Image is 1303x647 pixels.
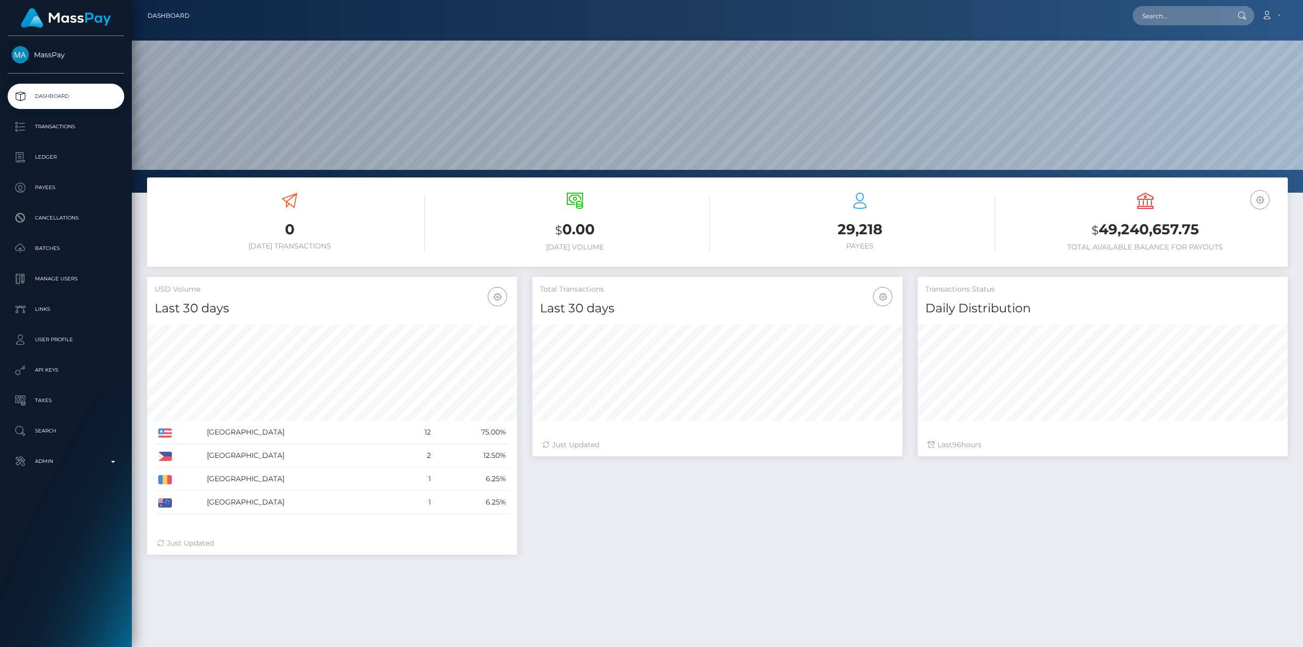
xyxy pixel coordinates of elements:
[1092,223,1099,237] small: $
[12,393,120,408] p: Taxes
[435,421,510,444] td: 75.00%
[203,468,402,491] td: [GEOGRAPHIC_DATA]
[8,327,124,352] a: User Profile
[925,300,1280,317] h4: Daily Distribution
[8,266,124,292] a: Manage Users
[21,8,111,28] img: MassPay Logo
[155,284,510,295] h5: USD Volume
[12,89,120,104] p: Dashboard
[12,180,120,195] p: Payees
[203,491,402,514] td: [GEOGRAPHIC_DATA]
[725,242,995,250] h6: Payees
[8,205,124,231] a: Cancellations
[555,223,562,237] small: $
[8,236,124,261] a: Batches
[157,538,507,549] div: Just Updated
[12,150,120,165] p: Ledger
[203,444,402,468] td: [GEOGRAPHIC_DATA]
[12,210,120,226] p: Cancellations
[952,440,961,449] span: 96
[1010,220,1281,240] h3: 49,240,657.75
[158,475,172,484] img: RO.png
[1010,243,1281,251] h6: Total Available Balance for Payouts
[155,300,510,317] h4: Last 30 days
[440,243,710,251] h6: [DATE] Volume
[8,145,124,170] a: Ledger
[8,114,124,139] a: Transactions
[12,119,120,134] p: Transactions
[403,468,435,491] td: 1
[403,491,435,514] td: 1
[12,46,29,63] img: MassPay
[435,468,510,491] td: 6.25%
[8,388,124,413] a: Taxes
[435,491,510,514] td: 6.25%
[158,498,172,508] img: AU.png
[158,428,172,438] img: US.png
[12,363,120,378] p: API Keys
[8,50,124,59] span: MassPay
[158,452,172,461] img: PH.png
[8,175,124,200] a: Payees
[203,421,402,444] td: [GEOGRAPHIC_DATA]
[12,332,120,347] p: User Profile
[925,284,1280,295] h5: Transactions Status
[155,220,425,239] h3: 0
[403,421,435,444] td: 12
[435,444,510,468] td: 12.50%
[928,440,1278,450] div: Last hours
[540,284,895,295] h5: Total Transactions
[12,271,120,286] p: Manage Users
[8,84,124,109] a: Dashboard
[542,440,892,450] div: Just Updated
[8,418,124,444] a: Search
[12,302,120,317] p: Links
[12,241,120,256] p: Batches
[12,454,120,469] p: Admin
[403,444,435,468] td: 2
[540,300,895,317] h4: Last 30 days
[440,220,710,240] h3: 0.00
[148,5,190,26] a: Dashboard
[8,449,124,474] a: Admin
[155,242,425,250] h6: [DATE] Transactions
[1133,6,1228,25] input: Search...
[725,220,995,239] h3: 29,218
[12,423,120,439] p: Search
[8,297,124,322] a: Links
[8,357,124,383] a: API Keys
